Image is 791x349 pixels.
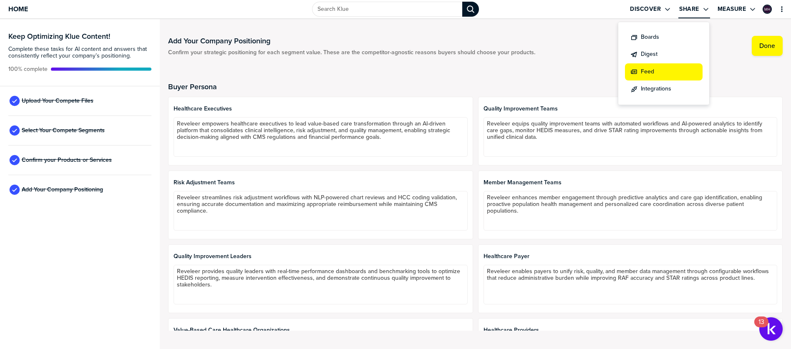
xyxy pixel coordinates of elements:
[763,5,772,14] div: Marena Hildebrandt
[718,5,746,13] label: Measure
[462,2,479,17] div: Search Klue
[174,191,467,231] textarea: Reveleer streamlines risk adjustment workflows with NLP-powered chart reviews and HCC coding vali...
[174,265,467,304] textarea: Reveleer provides quality leaders with real-time performance dashboards and benchmarking tools to...
[484,117,777,157] textarea: Reveleer equips quality improvement teams with automated workflows and AI-powered analytics to id...
[174,253,467,260] span: Quality Improvement Leaders
[625,80,703,98] button: share:integrations
[168,83,783,91] h2: Buyer Persona
[312,2,462,17] input: Search Klue
[8,33,151,40] h3: Keep Optimizing Klue Content!
[484,265,777,304] textarea: Reveleer enables payers to unify risk, quality, and member data management through configurable w...
[22,98,93,104] span: Upload Your Compete Files
[758,322,764,333] div: 13
[484,179,777,186] span: Member Management Teams
[484,191,777,231] textarea: Reveleer enhances member engagement through predictive analytics and care gap identification, ena...
[759,317,783,341] button: Open Resource Center, 13 new notifications
[174,179,467,186] span: Risk Adjustment Teams
[679,5,699,13] label: Share
[8,46,151,59] span: Complete these tasks for AI content and answers that consistently reflect your company’s position...
[168,49,535,56] span: Confirm your strategic positioning for each segment value. These are the competitor-agnostic reas...
[8,66,48,73] span: Active
[22,127,105,134] span: Select Your Compete Segments
[759,42,775,50] label: Done
[762,4,773,15] a: Edit Profile
[174,117,467,157] textarea: Reveleer empowers healthcare executives to lead value-based care transformation through an AI-dri...
[763,5,771,13] img: 681bef9349d92f9c5bb33973463048bf-sml.png
[630,5,661,13] label: Discover
[625,63,703,80] a: share:feed
[174,327,467,334] span: Value-Based Care Healthcare Organizations
[625,46,703,63] a: share:digest
[641,68,654,76] label: Feed
[174,105,467,112] span: Healthcare Executives
[625,29,703,46] button: share:dashboard
[8,5,28,13] span: Home
[484,253,777,260] span: Healthcare Payer
[484,105,777,112] span: Quality Improvement Teams
[625,29,703,98] ul: Share
[22,157,112,163] span: Confirm your Products or Services
[641,85,671,93] label: Integrations
[641,50,657,59] label: Digest
[22,186,103,193] span: Add Your Company Positioning
[168,36,535,46] h1: Add Your Company Positioning
[484,327,777,334] span: Healthcare Providers
[641,33,659,42] label: Boards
